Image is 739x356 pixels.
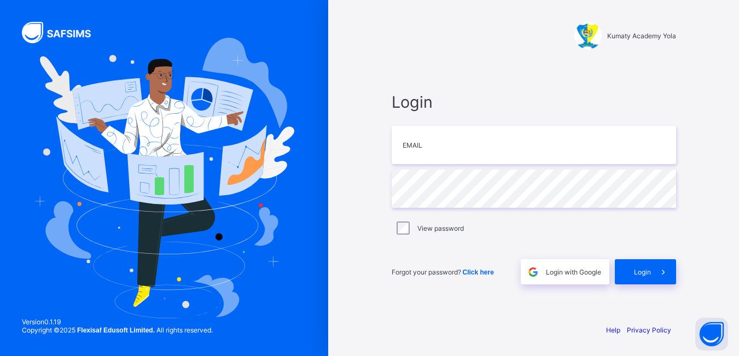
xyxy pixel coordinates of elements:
button: Open asap [695,318,728,351]
span: Copyright © 2025 All rights reserved. [22,326,213,334]
span: Login [392,92,676,112]
label: View password [417,224,464,232]
span: Version 0.1.19 [22,318,213,326]
span: Login [634,268,651,276]
img: google.396cfc9801f0270233282035f929180a.svg [527,266,539,278]
img: SAFSIMS Logo [22,22,104,43]
a: Help [606,326,620,334]
img: Hero Image [34,38,294,318]
span: Kumaty Academy Yola [607,32,676,40]
span: Forgot your password? [392,268,494,276]
a: Privacy Policy [627,326,671,334]
strong: Flexisaf Edusoft Limited. [77,326,155,334]
span: Login with Google [546,268,601,276]
a: Click here [463,268,494,276]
